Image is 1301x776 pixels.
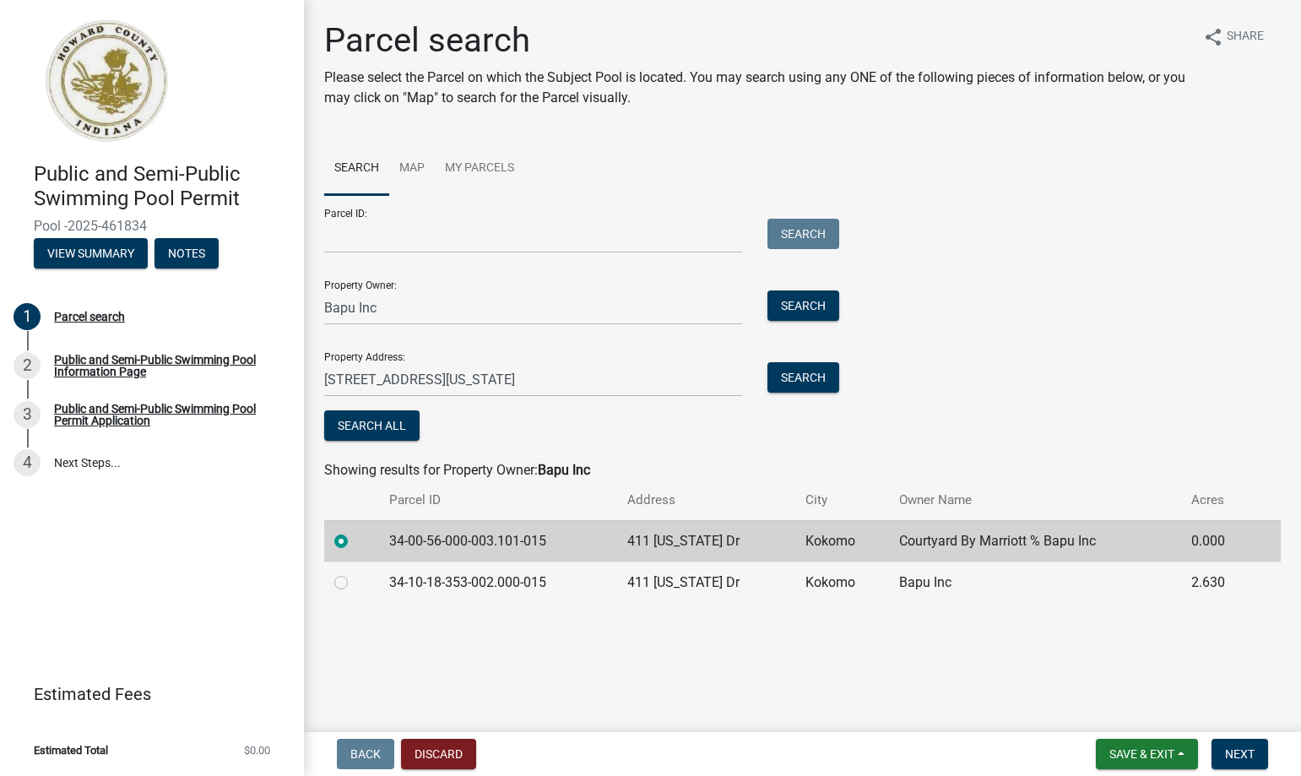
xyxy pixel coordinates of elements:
[154,238,219,269] button: Notes
[617,480,795,520] th: Address
[1190,20,1277,53] button: shareShare
[1181,562,1254,603] td: 2.630
[389,142,435,196] a: Map
[1181,480,1254,520] th: Acres
[54,354,277,377] div: Public and Semi-Public Swimming Pool Information Page
[324,410,420,441] button: Search All
[1225,747,1255,761] span: Next
[1096,739,1198,769] button: Save & Exit
[889,520,1180,562] td: Courtyard By Marriott % Bapu Inc
[435,142,524,196] a: My Parcels
[767,362,839,393] button: Search
[34,745,108,756] span: Estimated Total
[324,142,389,196] a: Search
[795,562,890,603] td: Kokomo
[34,162,290,211] h4: Public and Semi-Public Swimming Pool Permit
[14,449,41,476] div: 4
[379,562,617,603] td: 34-10-18-353-002.000-015
[401,739,476,769] button: Discard
[324,460,1281,480] div: Showing results for Property Owner:
[324,20,1190,61] h1: Parcel search
[14,677,277,711] a: Estimated Fees
[14,401,41,428] div: 3
[889,562,1180,603] td: Bapu Inc
[379,520,617,562] td: 34-00-56-000-003.101-015
[34,247,148,261] wm-modal-confirm: Summary
[1203,27,1223,47] i: share
[14,352,41,379] div: 2
[337,739,394,769] button: Back
[34,238,148,269] button: View Summary
[34,218,270,234] span: Pool -2025-461834
[1227,27,1264,47] span: Share
[324,68,1190,108] p: Please select the Parcel on which the Subject Pool is located. You may search using any ONE of th...
[379,480,617,520] th: Parcel ID
[538,462,590,478] strong: Bapu Inc
[889,480,1180,520] th: Owner Name
[54,403,277,426] div: Public and Semi-Public Swimming Pool Permit Application
[767,290,839,321] button: Search
[34,18,178,144] img: Howard County, Indiana
[767,219,839,249] button: Search
[617,562,795,603] td: 411 [US_STATE] Dr
[617,520,795,562] td: 411 [US_STATE] Dr
[350,747,381,761] span: Back
[1212,739,1268,769] button: Next
[154,247,219,261] wm-modal-confirm: Notes
[1181,520,1254,562] td: 0.000
[54,311,125,323] div: Parcel search
[14,303,41,330] div: 1
[795,520,890,562] td: Kokomo
[1109,747,1174,761] span: Save & Exit
[244,745,270,756] span: $0.00
[795,480,890,520] th: City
